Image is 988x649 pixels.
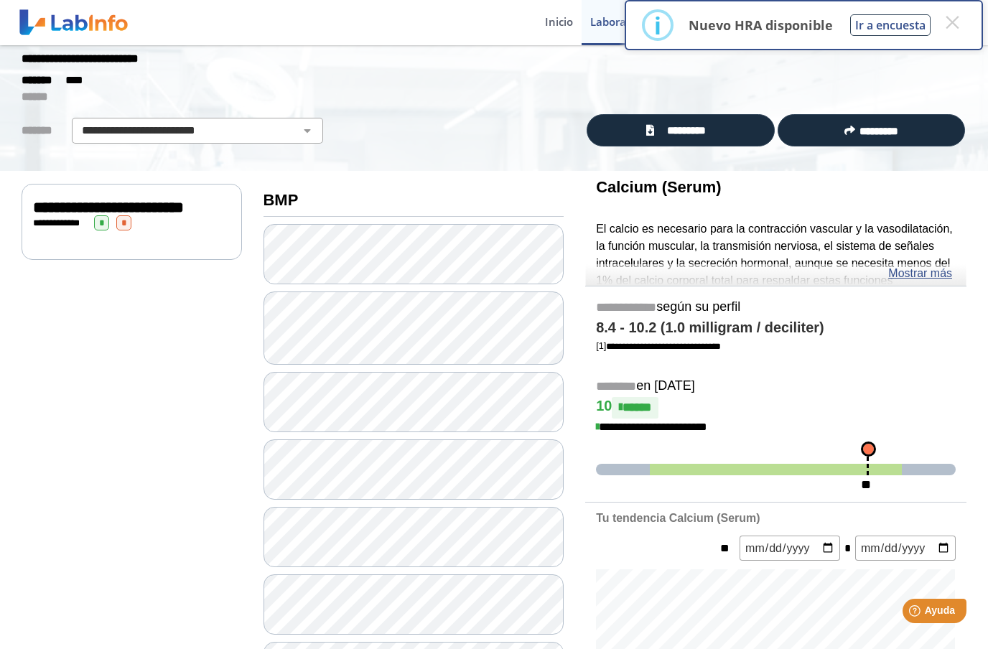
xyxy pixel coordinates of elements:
h5: en [DATE] [596,378,956,395]
a: [1] [596,340,721,351]
p: Nuevo HRA disponible [689,17,833,34]
button: Ir a encuesta [850,14,931,36]
h4: 8.4 - 10.2 (1.0 milligram / deciliter) [596,319,956,337]
b: Tu tendencia Calcium (Serum) [596,512,760,524]
b: BMP [264,191,299,209]
input: mm/dd/yyyy [740,536,840,561]
input: mm/dd/yyyy [855,536,956,561]
iframe: Help widget launcher [860,593,972,633]
div: i [654,12,661,38]
h4: 10 [596,397,956,419]
h5: según su perfil [596,299,956,316]
button: Close this dialog [939,9,965,35]
b: Calcium (Serum) [596,178,721,196]
a: Mostrar más [888,265,952,282]
p: El calcio es necesario para la contracción vascular y la vasodilatación, la función muscular, la ... [596,220,956,340]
